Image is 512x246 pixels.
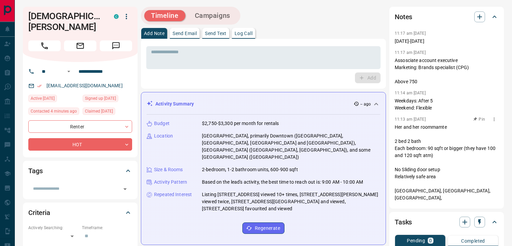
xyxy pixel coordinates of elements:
p: -- ago [360,101,371,107]
p: Budget [154,120,170,127]
span: Active [DATE] [31,95,55,102]
h2: Criteria [28,207,50,218]
span: Message [100,40,132,51]
button: Regenerate [242,222,284,234]
div: Tue Oct 14 2025 [28,107,79,117]
span: Email [64,40,96,51]
p: Completed [461,239,485,243]
h2: Tags [28,165,42,176]
p: Location [154,132,173,140]
div: HOT [28,138,132,151]
p: 11:17 am [DATE] [395,31,426,36]
p: 11:17 am [DATE] [395,50,426,55]
div: Notes [395,9,499,25]
h1: [DEMOGRAPHIC_DATA][PERSON_NAME] [28,11,104,32]
p: Actively Searching: [28,225,79,231]
p: Send Email [173,31,197,36]
p: Assosciate account executive Marketing: Brands specialist (CPG) Above 750 [395,57,499,85]
button: Timeline [144,10,185,21]
p: Activity Pattern [154,179,187,186]
button: Pin [470,116,489,122]
button: Open [65,67,73,75]
button: Open [120,184,130,194]
span: Claimed [DATE] [85,108,113,115]
p: Send Text [205,31,227,36]
p: Listing [STREET_ADDRESS] viewed 10+ times, [STREET_ADDRESS][PERSON_NAME] viewed twice, [STREET_AD... [202,191,380,212]
span: Contacted 4 minutes ago [31,108,77,115]
div: Criteria [28,205,132,221]
p: Weekdays: After 5 Weekend: Flexible [395,97,499,112]
div: Fri Oct 10 2025 [28,95,79,104]
div: Tags [28,163,132,179]
svg: Email Verified [37,84,42,88]
p: Log Call [235,31,252,36]
div: Renter [28,120,132,133]
a: [EMAIL_ADDRESS][DOMAIN_NAME] [47,83,123,88]
div: Fri Oct 03 2025 [83,107,132,117]
div: Fri Oct 03 2025 [83,95,132,104]
p: 11:14 am [DATE] [395,91,426,95]
p: Activity Summary [155,100,194,107]
div: condos.ca [114,14,119,19]
p: Based on the lead's activity, the best time to reach out is: 9:00 AM - 10:00 AM [202,179,363,186]
p: Add Note [144,31,164,36]
p: Pending [407,238,425,243]
h2: Notes [395,11,412,22]
p: Timeframe: [82,225,132,231]
span: Signed up [DATE] [85,95,116,102]
p: Repeated Interest [154,191,192,198]
h2: Tasks [395,217,412,227]
button: Campaigns [188,10,237,21]
p: [GEOGRAPHIC_DATA], primarily Downtown ([GEOGRAPHIC_DATA], [GEOGRAPHIC_DATA], [GEOGRAPHIC_DATA] an... [202,132,380,161]
span: Call [28,40,61,51]
div: Tasks [395,214,499,230]
div: Activity Summary-- ago [147,98,380,110]
p: $2,750-$3,300 per month for rentals [202,120,279,127]
p: 0 [429,238,432,243]
p: 11:13 am [DATE] [395,117,426,122]
p: Size & Rooms [154,166,183,173]
p: [DATE]-[DATE] [395,38,499,45]
p: 2-bedroom, 1-2 bathroom units, 600-900 sqft [202,166,298,173]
